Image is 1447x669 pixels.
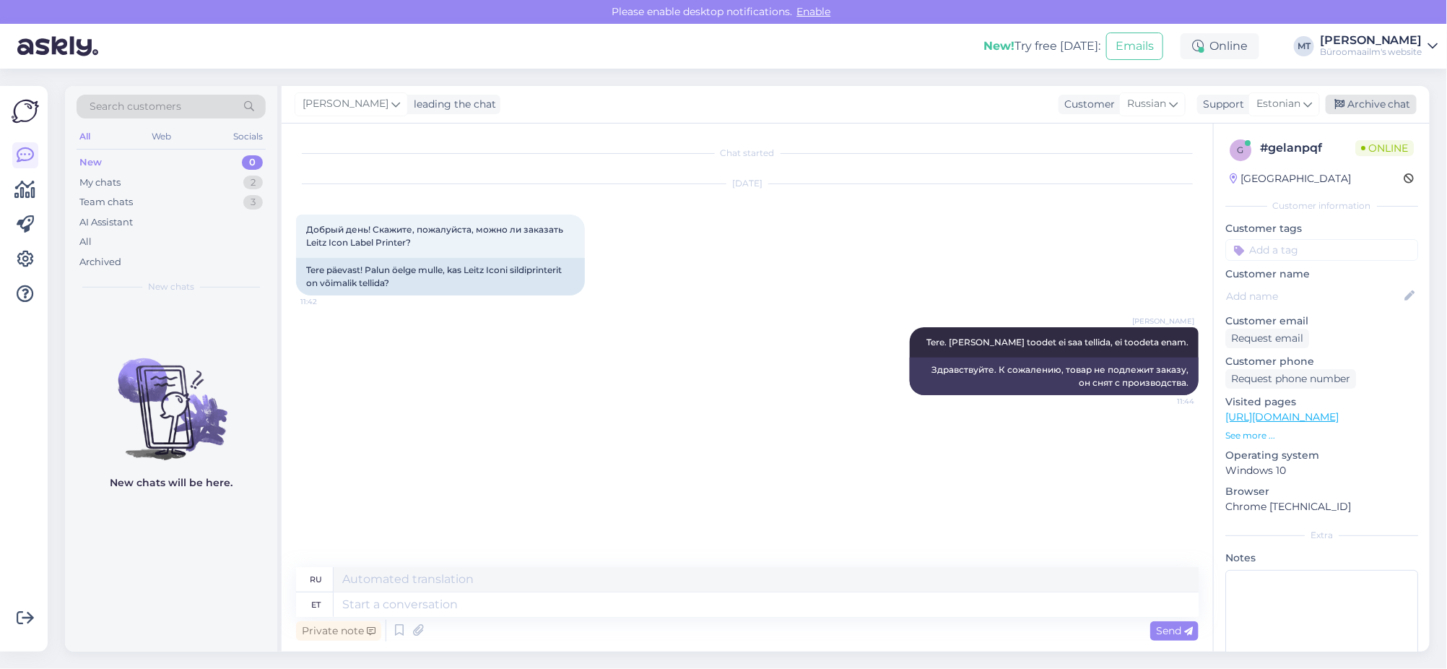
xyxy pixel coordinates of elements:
p: Customer email [1225,314,1418,329]
div: All [79,235,92,249]
span: 11:44 [1140,396,1194,407]
p: Customer name [1225,267,1418,282]
div: Team chats [79,195,133,210]
div: et [311,592,321,617]
div: All [77,127,93,146]
p: Customer phone [1225,354,1418,369]
span: Добрый день! Скажите, пожалуйста, можно ли заказать Leitz Icon Label Printer? [306,224,565,248]
div: Web [149,127,175,146]
div: 2 [243,176,263,190]
input: Add a tag [1225,239,1418,261]
div: Request email [1225,329,1309,348]
span: New chats [148,280,194,293]
div: Try free [DATE]: [983,38,1100,55]
div: My chats [79,176,121,190]
span: [PERSON_NAME] [1132,316,1194,327]
div: Tere päevast! Palun öelge mulle, kas Leitz Iconi sildiprinterit on võimalik tellida? [296,258,585,295]
div: Private note [296,621,381,641]
div: [PERSON_NAME] [1320,35,1422,46]
div: Archive chat [1326,95,1417,114]
div: ru [310,567,322,592]
div: AI Assistant [79,215,133,230]
p: Customer tags [1225,221,1418,236]
div: Extra [1225,529,1418,542]
a: [URL][DOMAIN_NAME] [1225,410,1339,423]
div: [GEOGRAPHIC_DATA] [1230,171,1351,186]
a: [PERSON_NAME]Büroomaailm's website [1320,35,1438,58]
span: Enable [793,5,835,18]
p: Windows 10 [1225,463,1418,478]
div: [DATE] [296,177,1199,190]
div: leading the chat [408,97,496,112]
span: [PERSON_NAME] [303,96,388,112]
span: Online [1355,140,1414,156]
button: Emails [1106,33,1163,60]
div: 3 [243,195,263,210]
span: Tere. [PERSON_NAME] toodet ei saa tellida, ei toodeta enam. [926,337,1189,348]
div: Büroomaailm's website [1320,46,1422,58]
p: New chats will be here. [110,475,233,491]
div: Archived [79,255,121,269]
img: No chats [65,332,277,462]
img: Askly Logo [12,98,39,125]
div: Socials [230,127,266,146]
span: Search customers [90,99,181,114]
div: New [79,155,102,170]
div: # gelanpqf [1260,139,1355,157]
p: Chrome [TECHNICAL_ID] [1225,499,1418,514]
span: g [1238,144,1244,155]
span: Send [1156,624,1193,637]
div: 0 [242,155,263,170]
div: Support [1197,97,1244,112]
div: Customer information [1225,199,1418,212]
p: Operating system [1225,448,1418,463]
div: Chat started [296,147,1199,160]
p: Visited pages [1225,394,1418,410]
span: Russian [1127,96,1166,112]
input: Add name [1226,288,1402,304]
p: Browser [1225,484,1418,499]
b: New! [983,39,1014,53]
div: Online [1181,33,1259,59]
div: Request phone number [1225,369,1356,389]
span: 11:42 [300,296,355,307]
div: Здравствуйте. К сожалению, товар не подлежит заказу, он снят с производства. [910,358,1199,395]
div: Customer [1059,97,1115,112]
p: See more ... [1225,429,1418,442]
div: MT [1294,36,1314,56]
p: Notes [1225,551,1418,566]
span: Estonian [1256,96,1300,112]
